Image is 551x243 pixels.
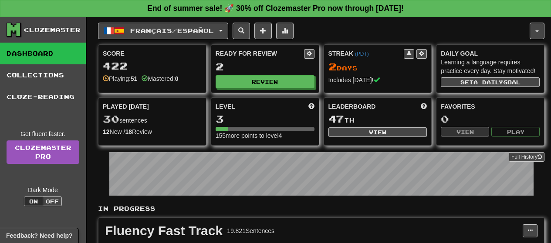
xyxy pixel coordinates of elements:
div: 422 [103,60,202,71]
div: Ready for Review [216,49,304,58]
div: Score [103,49,202,58]
button: Seta dailygoal [441,77,540,87]
div: New / Review [103,127,202,136]
div: Mastered: [142,74,178,83]
button: Search sentences [233,23,250,39]
a: (PDT) [355,51,369,57]
div: Learning a language requires practice every day. Stay motivated! [441,58,540,75]
div: Daily Goal [441,49,540,58]
button: On [24,196,43,206]
span: 30 [103,113,119,125]
div: 155 more points to level 4 [216,131,314,140]
div: 0 [441,113,540,124]
div: sentences [103,113,202,125]
div: 19.821 Sentences [227,226,274,235]
span: This week in points, UTC [421,102,427,111]
div: Fluency Fast Track [105,224,223,237]
span: Open feedback widget [6,231,72,240]
span: Français / Español [130,27,214,34]
div: Dark Mode [7,186,79,194]
button: Add sentence to collection [254,23,272,39]
div: Day s [328,61,427,73]
button: More stats [276,23,294,39]
span: a daily [473,79,503,85]
button: Français/Español [98,23,228,39]
div: 2 [216,61,314,72]
button: View [441,127,489,136]
button: Off [43,196,62,206]
strong: 0 [175,75,179,82]
span: Played [DATE] [103,102,149,111]
span: Leaderboard [328,102,376,111]
div: Clozemaster [24,26,81,34]
strong: 18 [125,128,132,135]
div: Favorites [441,102,540,111]
div: Playing: [103,74,137,83]
span: Level [216,102,235,111]
button: Play [491,127,540,136]
strong: End of summer sale! 🚀 30% off Clozemaster Pro now through [DATE]! [147,4,404,13]
strong: 51 [131,75,138,82]
p: In Progress [98,204,544,213]
button: Review [216,75,314,88]
span: 2 [328,60,337,73]
strong: 12 [103,128,110,135]
button: Full History [509,152,544,162]
div: Includes [DATE]! [328,76,427,84]
button: View [328,127,427,137]
span: 47 [328,113,344,125]
div: th [328,113,427,125]
div: Streak [328,49,404,58]
a: ClozemasterPro [7,140,79,164]
div: 3 [216,113,314,124]
div: Get fluent faster. [7,130,79,138]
